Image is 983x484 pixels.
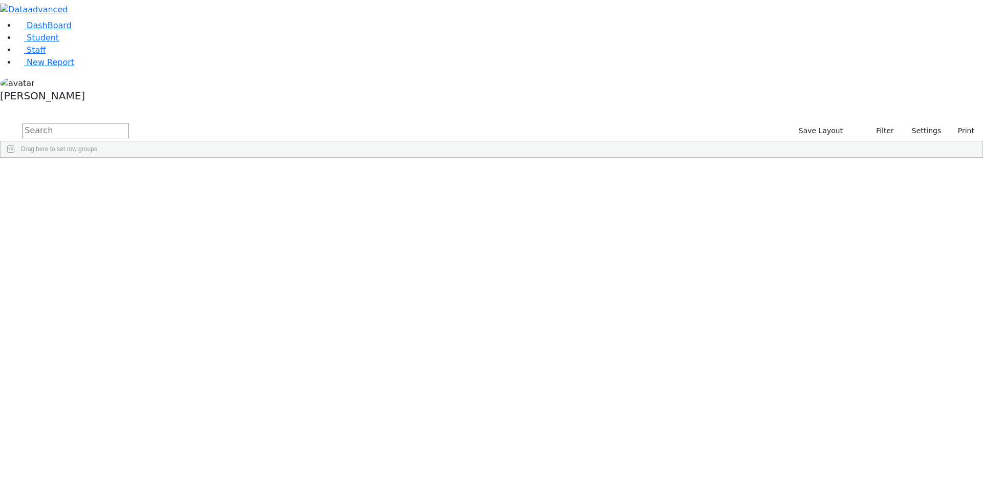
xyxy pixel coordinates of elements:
a: Staff [16,45,46,55]
button: Print [946,123,979,139]
span: DashBoard [27,20,72,30]
a: Student [16,33,59,43]
a: New Report [16,57,74,67]
span: New Report [27,57,74,67]
button: Save Layout [794,123,847,139]
button: Filter [863,123,899,139]
span: Student [27,33,59,43]
a: DashBoard [16,20,72,30]
input: Search [23,123,129,138]
button: Settings [899,123,946,139]
span: Drag here to set row groups [21,145,97,153]
span: Staff [27,45,46,55]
